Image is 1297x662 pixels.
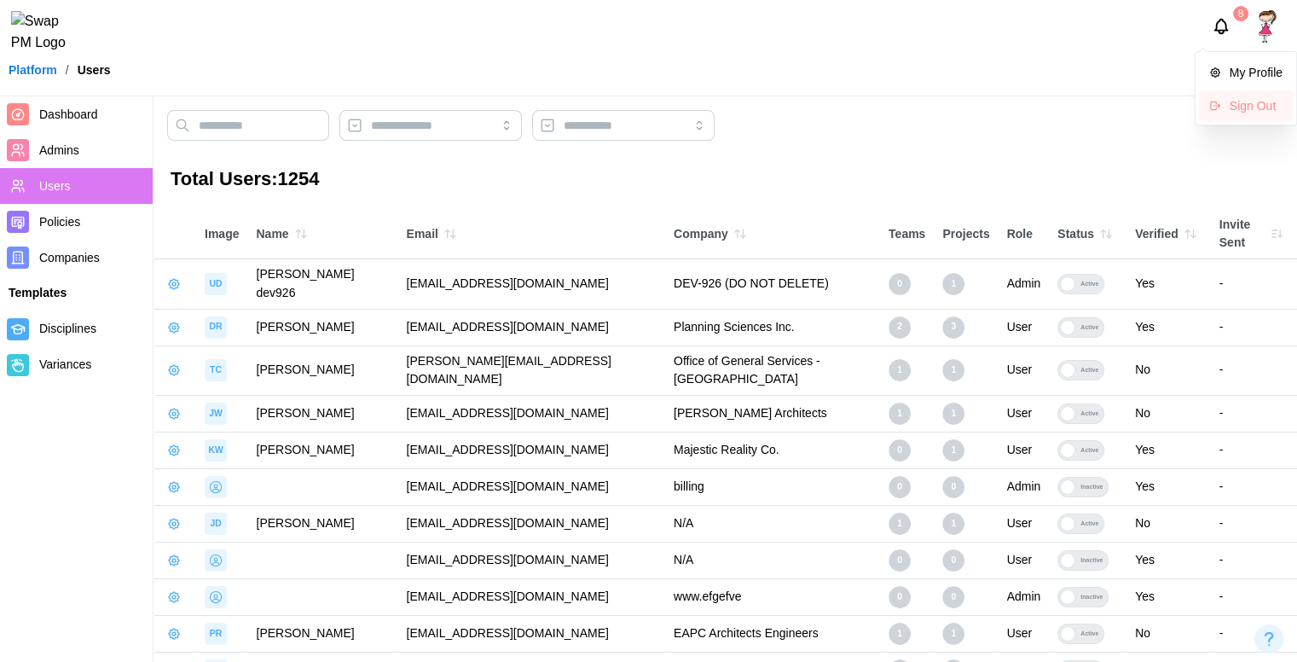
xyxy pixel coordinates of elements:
[205,513,227,535] div: image
[66,64,69,76] div: /
[1126,615,1211,652] td: No
[665,505,880,542] td: N/A
[1007,624,1041,643] div: User
[205,403,227,425] div: image
[398,615,665,652] td: [EMAIL_ADDRESS][DOMAIN_NAME]
[889,439,911,462] div: 0
[1211,615,1297,652] td: -
[942,476,964,498] div: 0
[205,439,227,462] div: image
[1211,505,1297,542] td: -
[1126,468,1211,505] td: Yes
[1075,478,1108,496] div: Inactive
[9,284,144,303] div: Templates
[665,615,880,652] td: EAPC Architects Engineers
[171,166,1280,193] h3: Total Users: 1254
[889,513,911,535] div: 1
[9,64,57,76] a: Platform
[39,179,71,193] span: Users
[665,432,880,468] td: Majestic Reality Co.
[942,513,964,535] div: 1
[39,357,91,371] span: Variances
[942,403,964,425] div: 1
[398,432,665,468] td: [EMAIL_ADDRESS][DOMAIN_NAME]
[889,403,911,425] div: 1
[942,359,964,381] div: 1
[39,322,96,335] span: Disciplines
[1075,275,1103,293] div: Active
[256,624,389,643] div: [PERSON_NAME]
[1075,514,1103,533] div: Active
[398,259,665,309] td: [EMAIL_ADDRESS][DOMAIN_NAME]
[1207,12,1236,41] button: Notifications
[942,439,964,462] div: 1
[398,468,665,505] td: [EMAIL_ADDRESS][DOMAIN_NAME]
[889,476,911,498] div: 0
[1251,10,1283,43] img: depositphotos_122830654-stock-illustration-little-girl-cute-character.jpg
[407,222,657,246] div: Email
[1126,432,1211,468] td: Yes
[1075,318,1103,337] div: Active
[1230,64,1283,83] div: My Profile
[1007,588,1041,607] div: Admin
[78,64,111,76] div: Users
[665,542,880,578] td: N/A
[398,505,665,542] td: [EMAIL_ADDRESS][DOMAIN_NAME]
[1126,578,1211,615] td: Yes
[1126,309,1211,346] td: Yes
[256,404,389,423] div: [PERSON_NAME]
[205,273,227,295] div: image
[256,514,389,533] div: [PERSON_NAME]
[1195,51,1297,126] div: SShetty platform admin
[205,476,227,498] div: image
[665,578,880,615] td: www.efgefve
[256,265,389,302] div: [PERSON_NAME] dev926
[1075,624,1103,643] div: Active
[205,549,227,572] div: image
[1251,10,1283,43] a: SShetty platform admin
[1211,432,1297,468] td: -
[889,225,925,244] div: Teams
[398,309,665,346] td: [EMAIL_ADDRESS][DOMAIN_NAME]
[1126,395,1211,432] td: No
[1075,441,1103,460] div: Active
[1211,468,1297,505] td: -
[1007,275,1041,293] div: Admin
[39,251,100,264] span: Companies
[1007,404,1041,423] div: User
[1233,6,1248,21] div: 8
[256,318,389,337] div: [PERSON_NAME]
[1007,318,1041,337] div: User
[942,623,964,645] div: 1
[889,316,911,339] div: 2
[889,586,911,608] div: 0
[39,143,79,157] span: Admins
[398,395,665,432] td: [EMAIL_ADDRESS][DOMAIN_NAME]
[665,259,880,309] td: DEV-926 (DO NOT DELETE)
[1219,216,1288,253] div: Invite Sent
[1075,361,1103,380] div: Active
[889,549,911,572] div: 0
[889,623,911,645] div: 1
[11,11,80,54] img: Swap PM Logo
[942,549,964,572] div: 0
[205,586,227,608] div: image
[1211,346,1297,395] td: -
[256,441,389,460] div: [PERSON_NAME]
[665,346,880,395] td: Office of General Services - [GEOGRAPHIC_DATA]
[942,586,964,608] div: 0
[39,215,80,229] span: Policies
[205,359,227,381] div: image
[398,346,665,395] td: [PERSON_NAME][EMAIL_ADDRESS][DOMAIN_NAME]
[1211,309,1297,346] td: -
[1075,588,1108,607] div: Inactive
[665,395,880,432] td: [PERSON_NAME] Architects
[889,273,911,295] div: 0
[398,578,665,615] td: [EMAIL_ADDRESS][DOMAIN_NAME]
[1211,395,1297,432] td: -
[1007,514,1041,533] div: User
[1007,478,1041,496] div: Admin
[1126,346,1211,395] td: No
[1126,259,1211,309] td: Yes
[205,623,227,645] div: image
